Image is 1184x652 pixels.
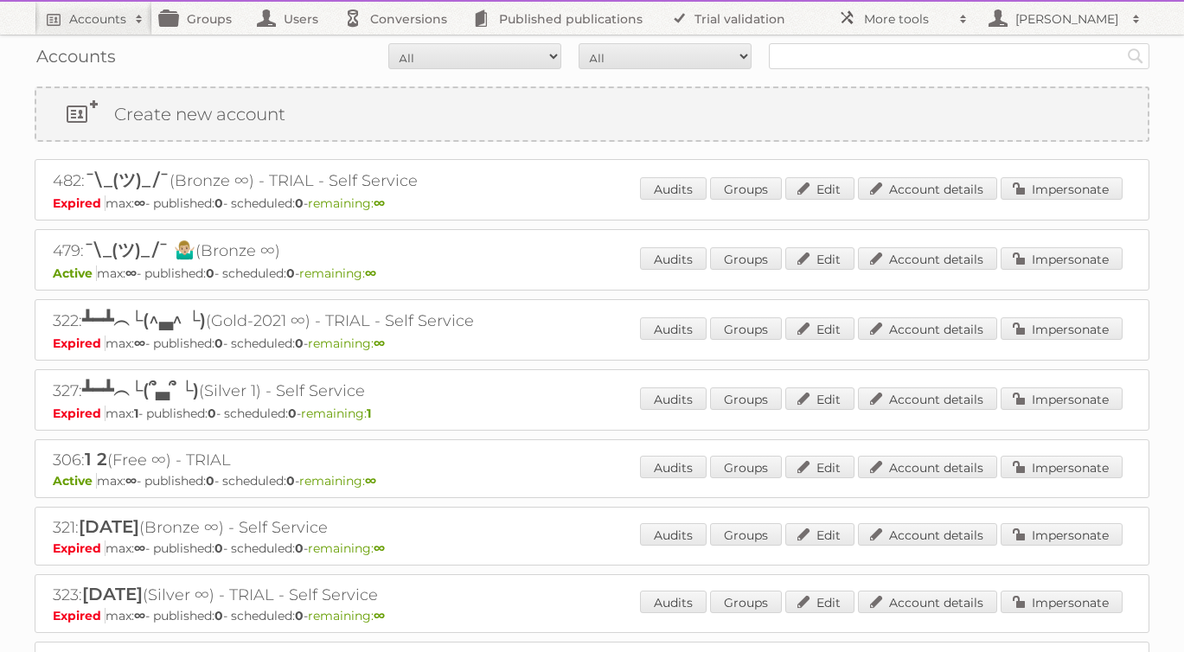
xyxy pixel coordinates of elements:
[299,265,376,281] span: remaining:
[53,473,1131,489] p: max: - published: - scheduled: -
[301,406,371,421] span: remaining:
[710,523,782,546] a: Groups
[1001,523,1123,546] a: Impersonate
[53,449,658,471] h2: 306: (Free ∞) - TRIAL
[710,456,782,478] a: Groups
[858,456,997,478] a: Account details
[35,2,152,35] a: Accounts
[785,523,854,546] a: Edit
[214,336,223,351] strong: 0
[710,177,782,200] a: Groups
[858,177,997,200] a: Account details
[134,406,138,421] strong: 1
[374,336,385,351] strong: ∞
[53,540,106,556] span: Expired
[53,473,97,489] span: Active
[214,540,223,556] strong: 0
[53,309,658,334] h2: 322: (Gold-2021 ∞) - TRIAL - Self Service
[785,177,854,200] a: Edit
[1001,387,1123,410] a: Impersonate
[214,608,223,623] strong: 0
[295,608,304,623] strong: 0
[152,2,249,35] a: Groups
[295,195,304,211] strong: 0
[864,10,950,28] h2: More tools
[53,195,106,211] span: Expired
[785,387,854,410] a: Edit
[53,265,1131,281] p: max: - published: - scheduled: -
[53,379,658,404] h2: 327: (Silver 1) - Self Service
[134,608,145,623] strong: ∞
[1001,456,1123,478] a: Impersonate
[249,2,336,35] a: Users
[53,608,106,623] span: Expired
[640,247,707,270] a: Audits
[206,265,214,281] strong: 0
[295,540,304,556] strong: 0
[53,406,1131,421] p: max: - published: - scheduled: -
[308,195,385,211] span: remaining:
[53,336,1131,351] p: max: - published: - scheduled: -
[295,336,304,351] strong: 0
[134,195,145,211] strong: ∞
[1123,43,1149,69] input: Search
[785,317,854,340] a: Edit
[858,247,997,270] a: Account details
[85,169,170,190] span: ¯\_(ツ)_/¯
[69,10,126,28] h2: Accounts
[976,2,1149,35] a: [PERSON_NAME]
[374,195,385,211] strong: ∞
[288,406,297,421] strong: 0
[858,317,997,340] a: Account details
[134,336,145,351] strong: ∞
[858,591,997,613] a: Account details
[53,239,658,264] h2: 479: (Bronze ∞)
[53,195,1131,211] p: max: - published: - scheduled: -
[1001,317,1123,340] a: Impersonate
[53,265,97,281] span: Active
[858,387,997,410] a: Account details
[82,584,143,604] span: [DATE]
[53,516,658,539] h2: 321: (Bronze ∞) - Self Service
[53,169,658,194] h2: 482: (Bronze ∞) - TRIAL - Self Service
[125,473,137,489] strong: ∞
[710,591,782,613] a: Groups
[640,317,707,340] a: Audits
[367,406,371,421] strong: 1
[53,540,1131,556] p: max: - published: - scheduled: -
[53,336,106,351] span: Expired
[53,406,106,421] span: Expired
[785,247,854,270] a: Edit
[1011,10,1123,28] h2: [PERSON_NAME]
[53,584,658,606] h2: 323: (Silver ∞) - TRIAL - Self Service
[640,177,707,200] a: Audits
[125,265,137,281] strong: ∞
[134,540,145,556] strong: ∞
[208,406,216,421] strong: 0
[1001,177,1123,200] a: Impersonate
[829,2,976,35] a: More tools
[1001,591,1123,613] a: Impersonate
[785,456,854,478] a: Edit
[365,473,376,489] strong: ∞
[464,2,660,35] a: Published publications
[858,523,997,546] a: Account details
[206,473,214,489] strong: 0
[1001,247,1123,270] a: Impersonate
[710,317,782,340] a: Groups
[640,523,707,546] a: Audits
[785,591,854,613] a: Edit
[214,195,223,211] strong: 0
[308,608,385,623] span: remaining:
[286,265,295,281] strong: 0
[374,608,385,623] strong: ∞
[84,240,195,260] span: ¯\_(ツ)_/¯ 🤷🏼‍♂️
[660,2,803,35] a: Trial validation
[336,2,464,35] a: Conversions
[53,608,1131,623] p: max: - published: - scheduled: -
[640,387,707,410] a: Audits
[79,516,139,537] span: [DATE]
[286,473,295,489] strong: 0
[710,387,782,410] a: Groups
[640,456,707,478] a: Audits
